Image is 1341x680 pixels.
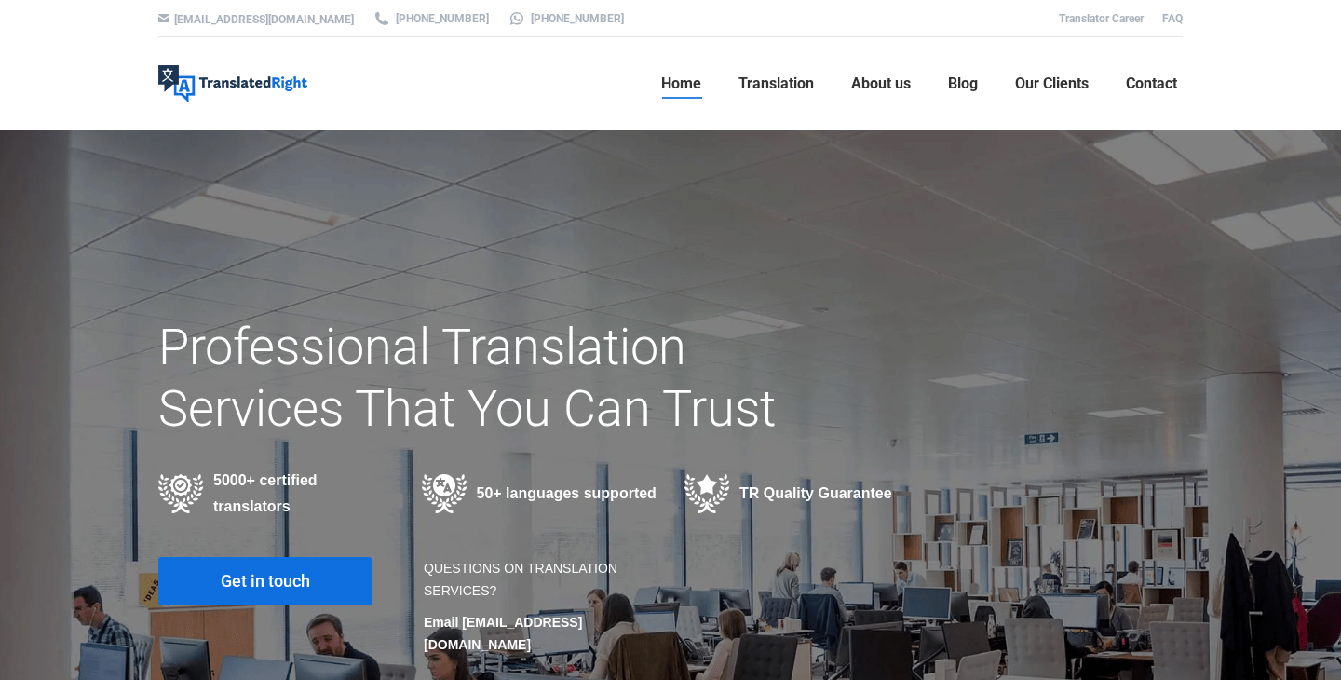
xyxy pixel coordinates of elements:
div: TR Quality Guarantee [684,474,920,513]
span: Home [661,75,701,93]
a: Our Clients [1009,54,1094,114]
a: [PHONE_NUMBER] [508,10,624,27]
strong: Email [EMAIL_ADDRESS][DOMAIN_NAME] [424,615,582,652]
span: About us [851,75,911,93]
span: Translation [738,75,814,93]
a: Home [656,54,707,114]
span: Contact [1126,75,1177,93]
a: Get in touch [158,557,372,605]
a: Translation [733,54,819,114]
span: Our Clients [1015,75,1089,93]
span: Blog [948,75,978,93]
a: Contact [1120,54,1183,114]
a: [PHONE_NUMBER] [372,10,489,27]
span: Get in touch [221,572,310,591]
img: Professional Certified Translators providing translation services in various industries in 50+ la... [158,474,204,513]
a: FAQ [1162,12,1183,25]
div: 50+ languages supported [422,474,657,513]
h1: Professional Translation Services That You Can Trust [158,317,832,440]
a: About us [846,54,916,114]
img: Translated Right [158,65,307,102]
div: QUESTIONS ON TRANSLATION SERVICES? [424,557,652,656]
a: [EMAIL_ADDRESS][DOMAIN_NAME] [174,13,354,26]
a: Blog [942,54,983,114]
div: 5000+ certified translators [158,468,394,520]
a: Translator Career [1059,12,1144,25]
